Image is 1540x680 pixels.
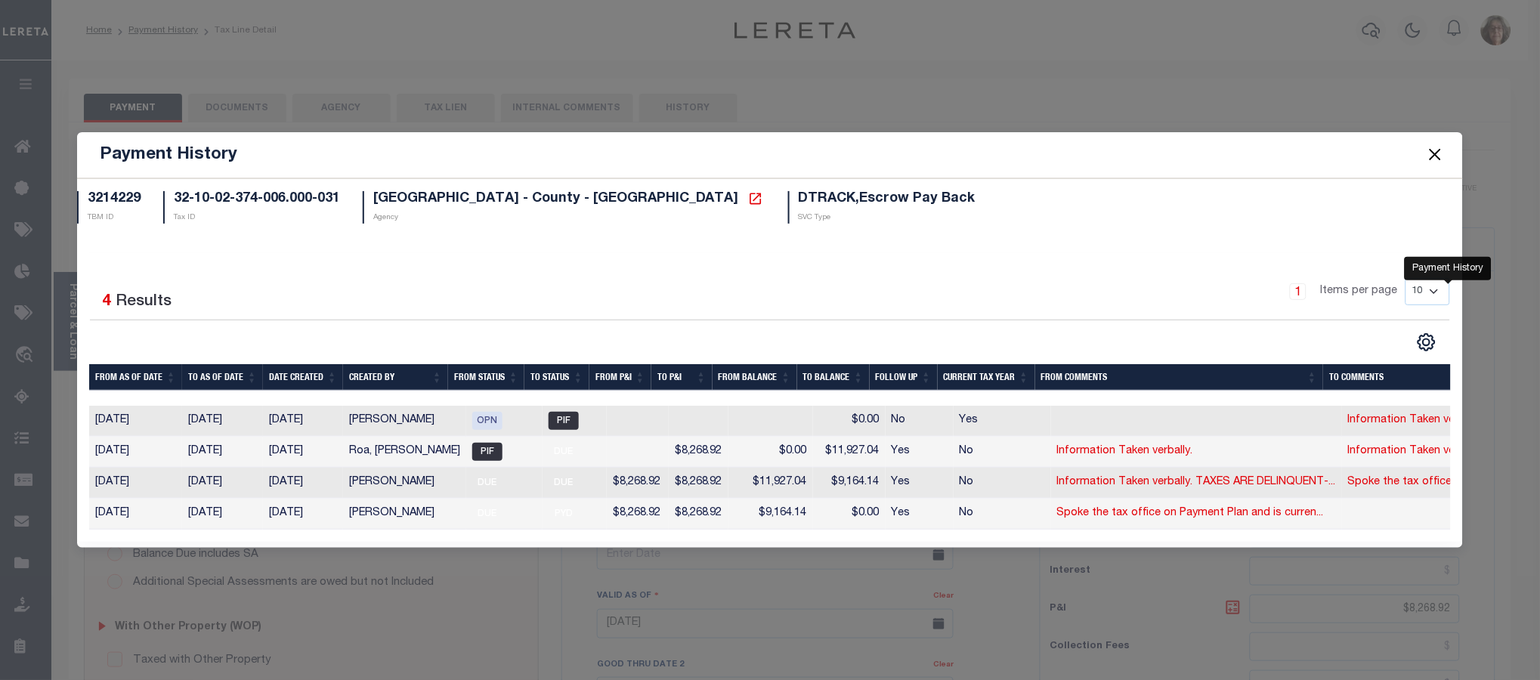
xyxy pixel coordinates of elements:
th: To Balance: activate to sort column ascending [797,364,870,391]
td: Yes [886,437,954,468]
th: Follow Up: activate to sort column ascending [870,364,938,391]
td: No [954,468,1051,499]
td: [DATE] [182,499,263,530]
td: [PERSON_NAME] [343,406,466,437]
td: $9,164.14 [813,468,886,499]
a: 1 [1290,283,1307,300]
span: OPN [472,412,503,430]
p: Tax ID [174,212,340,224]
td: $8,268.92 [669,499,728,530]
span: PYD [549,505,579,523]
th: To As of Date: activate to sort column ascending [182,364,263,391]
p: SVC Type [799,212,976,224]
td: $9,164.14 [728,499,813,530]
td: [DATE] [89,406,182,437]
button: Close [1425,145,1445,165]
td: [DATE] [263,468,343,499]
span: DUE [549,443,579,461]
th: From Comments: activate to sort column ascending [1035,364,1324,391]
td: $8,268.92 [607,499,669,530]
th: Created By: activate to sort column ascending [343,364,448,391]
td: No [954,437,1051,468]
div: Payment History [1405,256,1492,280]
a: Information Taken verbally. [1057,446,1193,456]
span: PIF [472,443,503,461]
th: To Status: activate to sort column ascending [524,364,589,391]
td: [DATE] [263,499,343,530]
td: $8,268.92 [669,468,728,499]
span: Items per page [1321,283,1398,300]
td: [DATE] [263,437,343,468]
th: From P&I: activate to sort column ascending [589,364,651,391]
p: Agency [373,212,765,224]
p: TBM ID [88,212,141,224]
th: To P&I: activate to sort column ascending [651,364,713,391]
h5: 32-10-02-374-006.000-031 [174,191,340,208]
a: Spoke the tax office on Payment Plan and is curren... [1057,508,1324,518]
td: $0.00 [813,406,886,437]
td: [DATE] [182,437,263,468]
h5: 3214229 [88,191,141,208]
span: DUE [549,474,579,492]
td: [DATE] [263,406,343,437]
td: Yes [886,468,954,499]
td: $8,268.92 [669,437,728,468]
a: Information Taken verbally. [1348,415,1484,425]
td: [DATE] [182,406,263,437]
td: Yes [954,406,1051,437]
th: From Balance: activate to sort column ascending [713,364,797,391]
h5: Payment History [100,144,237,165]
td: [DATE] [182,468,263,499]
span: 4 [102,294,111,310]
td: $11,927.04 [728,468,813,499]
td: [PERSON_NAME] [343,468,466,499]
td: [PERSON_NAME] [343,499,466,530]
h5: DTRACK,Escrow Pay Back [799,191,976,208]
td: $0.00 [813,499,886,530]
a: Information Taken verbally. TAXES ARE DELINQUENT-... [1057,477,1336,487]
td: Yes [886,499,954,530]
span: DUE [472,505,503,523]
span: DUE [472,474,503,492]
td: $11,927.04 [813,437,886,468]
th: Current Tax Year: activate to sort column ascending [938,364,1035,391]
span: [GEOGRAPHIC_DATA] - County - [GEOGRAPHIC_DATA] [373,192,739,206]
td: [DATE] [89,437,182,468]
td: [DATE] [89,499,182,530]
td: $8,268.92 [607,468,669,499]
th: From Status: activate to sort column ascending [448,364,524,391]
th: Date Created: activate to sort column ascending [263,364,343,391]
td: [DATE] [89,468,182,499]
td: Roa, [PERSON_NAME] [343,437,466,468]
th: From As of Date: activate to sort column ascending [89,364,182,391]
span: PIF [549,412,579,430]
td: $0.00 [728,437,813,468]
label: Results [116,290,172,314]
td: No [954,499,1051,530]
td: No [886,406,954,437]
